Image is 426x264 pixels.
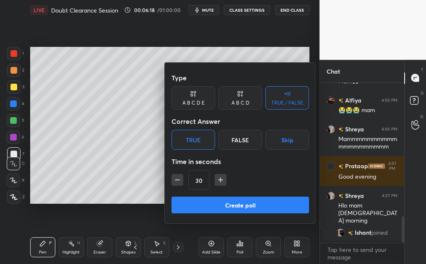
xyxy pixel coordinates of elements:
div: Time in seconds [171,153,309,170]
div: Correct Answer [171,113,309,130]
div: A B C D [231,100,249,105]
div: True [171,130,215,150]
div: False [218,130,262,150]
button: Create poll [171,197,309,213]
div: TRUE / FALSE [271,100,303,105]
div: A B C D E [182,100,205,105]
div: Type [171,69,309,86]
button: Skip [265,130,309,150]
